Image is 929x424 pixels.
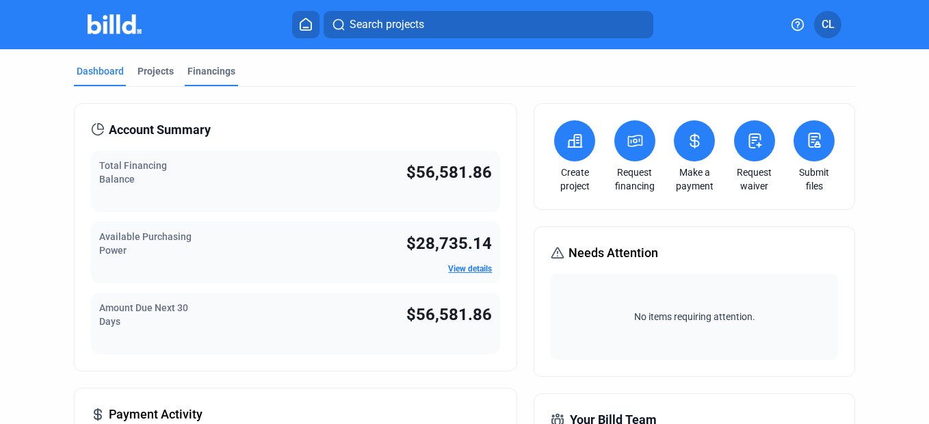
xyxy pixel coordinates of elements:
div: Financings [187,64,235,78]
img: Billd Company Logo [88,14,142,34]
span: $56,581.86 [406,305,492,324]
span: Total Financing Balance [99,160,167,185]
span: $28,735.14 [406,234,492,253]
a: Make a payment [670,165,718,193]
span: Amount Due Next 30 Days [99,302,188,327]
span: Available Purchasing Power [99,231,192,256]
span: Search projects [350,16,424,33]
span: $56,581.86 [406,163,492,182]
span: Needs Attention [568,243,658,263]
span: CL [822,16,835,33]
button: CL [814,11,841,38]
span: Account Summary [109,120,211,140]
div: Dashboard [77,64,124,78]
a: Request waiver [731,165,778,193]
div: Projects [138,64,174,78]
a: View details [448,264,492,274]
span: No items requiring attention. [556,310,833,323]
a: Submit files [790,165,838,193]
button: Search projects [324,11,653,38]
a: Request financing [611,165,659,193]
a: Create project [551,165,599,193]
span: Payment Activity [109,405,202,424]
